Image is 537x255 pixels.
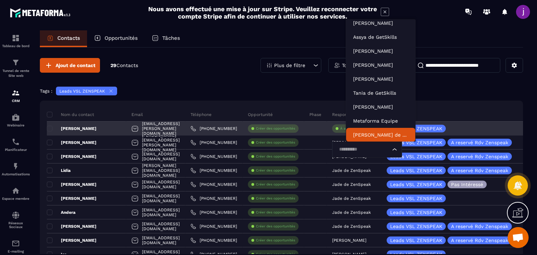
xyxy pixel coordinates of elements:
p: Pas Intéressé [451,182,483,187]
p: Leads VSL ZENSPEAK [390,196,442,201]
p: Jade de ZenSpeak [332,168,371,173]
p: A reservé Rdv Zenspeak [451,154,508,159]
img: logo [10,6,73,19]
h2: Nous avons effectué une mise à jour sur Stripe. Veuillez reconnecter votre compte Stripe afin de ... [148,5,377,20]
p: Tableau de bord [2,44,30,48]
p: Timéo DELALEX [353,103,408,110]
p: [PERSON_NAME] [47,238,96,243]
p: Phase [309,112,321,117]
p: Espace membre [2,197,30,201]
p: Créer des opportunités [256,140,295,145]
p: Tout le monde [342,63,376,68]
p: Tags : [40,88,52,94]
button: Ajout de contact [40,58,100,73]
a: automationsautomationsAutomatisations [2,157,30,181]
p: Webinaire [2,123,30,127]
p: [PERSON_NAME] [47,224,96,229]
a: [PHONE_NUMBER] [191,154,237,159]
p: Contacts [57,35,80,41]
p: Leads VSL ZENSPEAK [390,168,442,173]
p: Frédéric GUEYE [353,75,408,82]
img: email [12,239,20,248]
p: Planificateur [2,148,30,152]
p: CRM [2,99,30,103]
a: formationformationTunnel de vente Site web [2,53,30,83]
a: [PHONE_NUMBER] [191,224,237,229]
p: [PERSON_NAME] [47,140,96,145]
span: Contacts [116,63,138,68]
p: Créer des opportunités [256,196,295,201]
p: Créer des opportunités [256,182,295,187]
p: Andera [47,210,76,215]
p: Automatisations [2,172,30,176]
p: Réseaux Sociaux [2,221,30,229]
p: Tunnel de vente Site web [2,68,30,78]
p: A reservé Rdv Zenspeak [451,238,508,243]
a: [PHONE_NUMBER] [191,168,237,173]
a: [PHONE_NUMBER] [191,238,237,243]
p: Nizar NCHIOUA [353,61,408,68]
p: A reservé Rdv Zenspeak [451,224,508,229]
a: [PHONE_NUMBER] [191,210,237,215]
p: Jade de ZenSpeak [332,224,371,229]
p: Jade de ZenSpeak [332,182,371,187]
a: social-networksocial-networkRéseaux Sociaux [2,206,30,234]
p: Créer des opportunités [256,154,295,159]
img: automations [12,162,20,170]
img: scheduler [12,138,20,146]
p: Leads VSL ZENSPEAK [390,210,442,215]
div: Search for option [332,141,402,158]
p: Créer des opportunités [256,126,295,131]
p: Plus de filtre [274,63,305,68]
p: [PERSON_NAME] [332,238,366,243]
p: Créer des opportunités [256,168,295,173]
a: schedulerschedulerPlanificateur [2,132,30,157]
p: Léna MAIREY [353,48,408,54]
span: Ajout de contact [56,62,95,69]
p: Leads VSL ZENSPEAK [390,224,442,229]
p: [PERSON_NAME] [47,154,96,159]
a: Tâches [145,30,187,47]
p: Jade de ZenSpeak [332,210,371,215]
p: Lidia [47,168,71,173]
p: Email [131,112,143,117]
p: Opportunités [105,35,138,41]
img: automations [12,187,20,195]
p: Stéphane WALLY [353,20,408,27]
a: automationsautomationsEspace membre [2,181,30,206]
p: Metaforma Equipe [353,117,408,124]
p: Leads VSL ZENSPEAK [390,140,442,145]
a: Opportunités [87,30,145,47]
div: Ouvrir le chat [508,227,529,248]
p: E-mailing [2,249,30,253]
a: Contacts [40,30,87,47]
p: [PERSON_NAME] [47,126,96,131]
a: formationformationTableau de bord [2,29,30,53]
p: Responsable [332,112,358,117]
p: A reservé Rdv Zenspeak [451,140,508,145]
p: Tâches [162,35,180,41]
a: [PHONE_NUMBER] [191,182,237,187]
p: Leads VSL ZENSPEAK [390,154,442,159]
p: À associe [340,126,357,131]
a: [PHONE_NUMBER] [191,126,237,131]
p: Leads VSL ZENSPEAK [390,238,442,243]
p: Assya de GetSkills [353,34,408,41]
a: automationsautomationsWebinaire [2,108,30,132]
input: Search for option [337,146,391,153]
p: Nom du contact [47,112,94,117]
a: formationformationCRM [2,83,30,108]
p: Marilyne de Getskills [353,131,408,138]
p: Tania de GetSkills [353,89,408,96]
p: Leads VSL ZENSPEAK [390,126,442,131]
img: automations [12,113,20,122]
a: [PHONE_NUMBER] [191,196,237,201]
a: [PHONE_NUMBER] [191,140,237,145]
p: Leads VSL ZENSPEAK [390,182,442,187]
img: formation [12,34,20,42]
p: Jade de ZenSpeak [332,196,371,201]
p: Créer des opportunités [256,224,295,229]
p: Leads VSL ZENSPEAK [59,89,105,94]
img: formation [12,89,20,97]
p: 29 [110,62,138,69]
